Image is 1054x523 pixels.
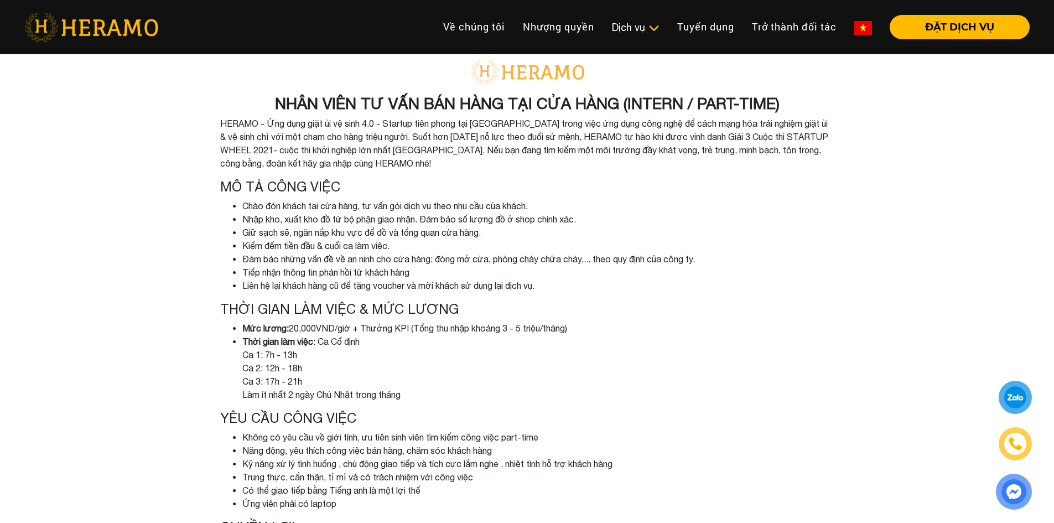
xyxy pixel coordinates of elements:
li: Kỹ năng xử lý tình huống , chủ động giao tiếp và tích cực lắm nghe , nhiệt tình hỗ trợ khách hàng [242,457,834,470]
li: Chào đón khách tại cửa hàng, tư vấn gói dịch vụ theo nhu cầu của khách. [242,199,834,213]
li: Nhập kho, xuất kho đồ từ bộ phận giao nhận. Đảm bảo số lượng đồ ở shop chính xác. [242,213,834,226]
li: Kiểm đếm tiền đầu & cuối ca làm việc. [242,239,834,252]
a: Về chúng tôi [434,15,514,39]
strong: Mức lương: [242,323,289,333]
img: subToggleIcon [648,23,660,34]
li: Đảm bảo những vấn đề về an ninh cho cửa hàng: đóng mở cửa, phòng cháy chữa cháy,... theo quy định... [242,252,834,266]
p: HERAMO - Ứng dụng giặt ủi vệ sinh 4.0 - Startup tiên phong tại [GEOGRAPHIC_DATA] trong việc ứng d... [220,117,834,170]
li: Trung thực, cẩn thận, tỉ mỉ và có trách nhiệm với công việc [242,470,834,484]
li: Liên hệ lại khách hàng cũ để tặng voucher và mời khách sử dụng lại dịch vụ. [242,279,834,292]
strong: Thời gian làm việc [242,336,313,346]
img: phone-icon [1009,437,1022,450]
a: Tuyển dụng [668,15,743,39]
li: Tiếp nhận thông tin phản hồi từ khách hàng [242,266,834,279]
button: ĐẶT DỊCH VỤ [890,15,1030,39]
li: 20,000VND/giờ + Thưởng KPI (Tổng thu nhập khoảng 3 - 5 triệu/tháng) [242,322,834,335]
li: Giữ sạch sẽ, ngăn nắp khu vực để đồ và tổng quan cửa hàng. [242,226,834,239]
a: Nhượng quyền [514,15,603,39]
a: phone-icon [1000,429,1030,459]
img: vn-flag.png [854,21,872,35]
li: Có thể giao tiếp bằng Tiếng anh là một lợi thế [242,484,834,497]
li: Ứng viên phải có laptop [242,497,834,510]
a: ĐẶT DỊCH VỤ [881,22,1030,32]
h4: Mô tả công việc [220,179,834,195]
li: Năng động, yêu thích công việc bán hàng, chăm sóc khách hàng [242,444,834,457]
div: Dịch vụ [612,20,660,35]
li: Không có yêu cầu về giới tính, ưu tiên sinh viên tìm kiếm công việc part-time [242,431,834,444]
a: Trở thành đối tác [743,15,845,39]
h3: NHÂN VIÊN TƯ VẤN BÁN HÀNG TẠI CỬA HÀNG (INTERN / PART-TIME) [220,94,834,113]
h4: THỜI GIAN LÀM VIỆC & MỨC LƯƠNG [220,301,834,317]
li: : Ca Cố định Ca 1: 7h - 13h Ca 2: 12h - 18h Ca 3: 17h - 21h Làm ít nhất 2 ngày Chủ Nhật trong tháng [242,335,834,401]
img: heramo-logo.png [24,13,158,42]
img: logo-with-text.png [466,59,588,85]
h4: YÊU CẦU CÔNG VIỆC [220,410,834,426]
